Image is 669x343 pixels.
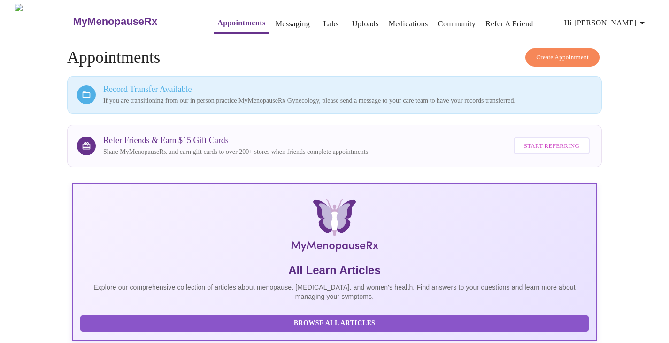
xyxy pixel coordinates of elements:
a: Labs [323,17,339,30]
button: Medications [385,15,432,33]
a: Community [438,17,476,30]
a: Messaging [276,17,310,30]
h5: All Learn Articles [80,263,589,278]
button: Browse All Articles [80,315,589,332]
button: Hi [PERSON_NAME] [561,14,652,32]
button: Community [434,15,480,33]
a: Refer a Friend [485,17,533,30]
span: Browse All Articles [90,318,579,329]
button: Start Referring [514,137,590,155]
button: Create Appointment [525,48,600,67]
a: Browse All Articles [80,319,591,327]
span: Create Appointment [536,52,589,63]
h3: MyMenopauseRx [73,15,158,28]
img: MyMenopauseRx Logo [15,4,72,39]
img: MyMenopauseRx Logo [159,199,510,255]
button: Messaging [272,15,314,33]
a: Uploads [352,17,379,30]
a: Appointments [217,16,265,30]
h4: Appointments [67,48,602,67]
span: Hi [PERSON_NAME] [564,16,648,30]
h3: Record Transfer Available [103,84,592,94]
p: If you are transitioning from our in person practice MyMenopauseRx Gynecology, please send a mess... [103,96,592,106]
button: Appointments [214,14,269,34]
a: Start Referring [511,133,592,160]
button: Labs [316,15,346,33]
p: Share MyMenopauseRx and earn gift cards to over 200+ stores when friends complete appointments [103,147,368,157]
p: Explore our comprehensive collection of articles about menopause, [MEDICAL_DATA], and women's hea... [80,282,589,301]
h3: Refer Friends & Earn $15 Gift Cards [103,136,368,145]
a: MyMenopauseRx [72,5,195,38]
a: Medications [389,17,428,30]
span: Start Referring [524,141,579,152]
button: Uploads [348,15,383,33]
button: Refer a Friend [482,15,537,33]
